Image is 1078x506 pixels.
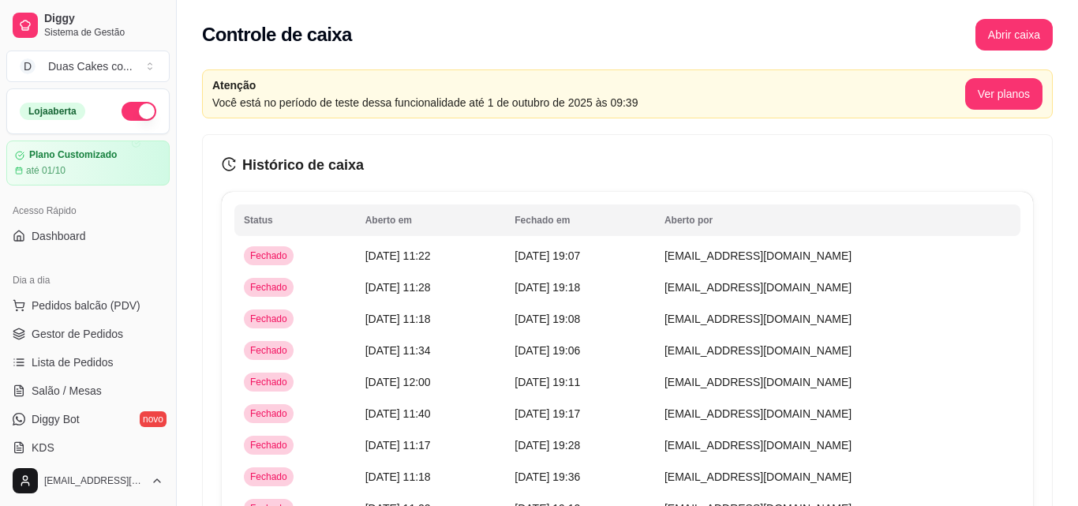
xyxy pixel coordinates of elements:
[664,249,852,262] span: [EMAIL_ADDRESS][DOMAIN_NAME]
[247,376,290,388] span: Fechado
[356,204,506,236] th: Aberto em
[122,102,156,121] button: Alterar Status
[222,157,236,171] span: history
[515,407,580,420] span: [DATE] 19:17
[6,407,170,432] a: Diggy Botnovo
[664,470,852,483] span: [EMAIL_ADDRESS][DOMAIN_NAME]
[44,26,163,39] span: Sistema de Gestão
[664,407,852,420] span: [EMAIL_ADDRESS][DOMAIN_NAME]
[247,313,290,325] span: Fechado
[247,281,290,294] span: Fechado
[975,19,1053,51] button: Abrir caixa
[965,88,1042,100] a: Ver planos
[365,249,431,262] span: [DATE] 11:22
[212,94,965,111] article: Você está no período de teste dessa funcionalidade até 1 de outubro de 2025 às 09:39
[212,77,965,94] article: Atenção
[664,376,852,388] span: [EMAIL_ADDRESS][DOMAIN_NAME]
[247,470,290,483] span: Fechado
[365,344,431,357] span: [DATE] 11:34
[365,439,431,452] span: [DATE] 11:17
[6,378,170,403] a: Salão / Mesas
[44,474,144,487] span: [EMAIL_ADDRESS][DOMAIN_NAME]
[44,12,163,26] span: Diggy
[965,78,1042,110] button: Ver planos
[32,383,102,399] span: Salão / Mesas
[365,470,431,483] span: [DATE] 11:18
[20,103,85,120] div: Loja aberta
[515,470,580,483] span: [DATE] 19:36
[664,439,852,452] span: [EMAIL_ADDRESS][DOMAIN_NAME]
[202,22,352,47] h2: Controle de caixa
[32,228,86,244] span: Dashboard
[32,354,114,370] span: Lista de Pedidos
[26,164,66,177] article: até 01/10
[505,204,655,236] th: Fechado em
[247,407,290,420] span: Fechado
[515,281,580,294] span: [DATE] 19:18
[6,321,170,347] a: Gestor de Pedidos
[365,281,431,294] span: [DATE] 11:28
[6,293,170,318] button: Pedidos balcão (PDV)
[222,154,1033,176] h3: Histórico de caixa
[247,249,290,262] span: Fechado
[48,58,133,74] div: Duas Cakes co ...
[655,204,1020,236] th: Aberto por
[20,58,36,74] span: D
[6,268,170,293] div: Dia a dia
[247,344,290,357] span: Fechado
[515,439,580,452] span: [DATE] 19:28
[515,376,580,388] span: [DATE] 19:11
[32,326,123,342] span: Gestor de Pedidos
[6,198,170,223] div: Acesso Rápido
[6,141,170,186] a: Plano Customizadoaté 01/10
[515,313,580,325] span: [DATE] 19:08
[234,204,356,236] th: Status
[29,149,117,161] article: Plano Customizado
[32,440,54,455] span: KDS
[664,281,852,294] span: [EMAIL_ADDRESS][DOMAIN_NAME]
[6,350,170,375] a: Lista de Pedidos
[6,223,170,249] a: Dashboard
[515,344,580,357] span: [DATE] 19:06
[664,313,852,325] span: [EMAIL_ADDRESS][DOMAIN_NAME]
[6,462,170,500] button: [EMAIL_ADDRESS][DOMAIN_NAME]
[515,249,580,262] span: [DATE] 19:07
[365,313,431,325] span: [DATE] 11:18
[664,344,852,357] span: [EMAIL_ADDRESS][DOMAIN_NAME]
[6,51,170,82] button: Select a team
[32,411,80,427] span: Diggy Bot
[365,407,431,420] span: [DATE] 11:40
[247,439,290,452] span: Fechado
[365,376,431,388] span: [DATE] 12:00
[6,435,170,460] a: KDS
[6,6,170,44] a: DiggySistema de Gestão
[32,298,140,313] span: Pedidos balcão (PDV)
